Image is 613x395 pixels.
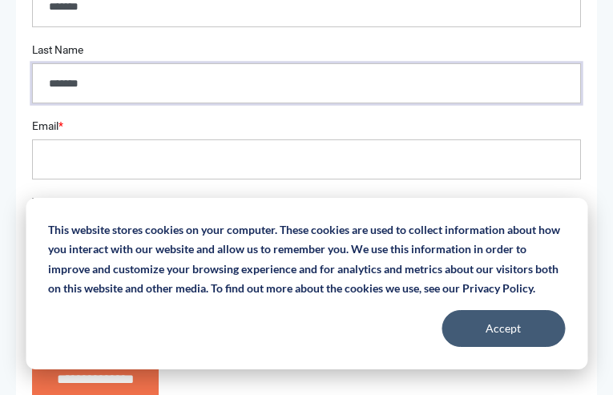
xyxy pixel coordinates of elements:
[32,195,71,208] span: Website
[32,43,83,56] span: Last Name
[26,198,587,369] div: Cookie banner
[48,220,565,299] p: This website stores cookies on your computer. These cookies are used to collect information about...
[442,310,565,347] button: Accept
[32,119,58,132] span: Email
